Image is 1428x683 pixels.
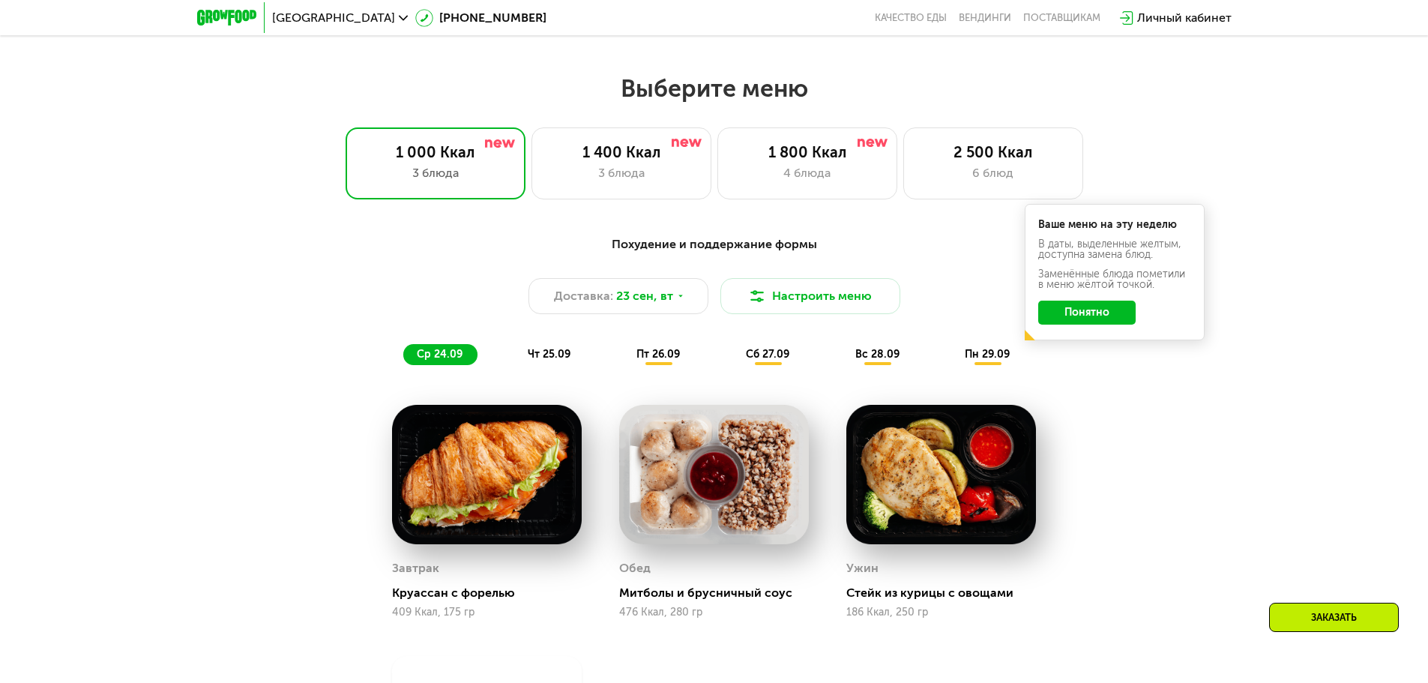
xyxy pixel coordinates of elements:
[547,143,696,161] div: 1 400 Ккал
[1137,9,1232,27] div: Личный кабинет
[547,164,696,182] div: 3 блюда
[1269,603,1399,632] div: Заказать
[528,348,570,361] span: чт 25.09
[619,557,651,580] div: Обед
[746,348,789,361] span: сб 27.09
[417,348,463,361] span: ср 24.09
[1038,301,1136,325] button: Понятно
[361,143,510,161] div: 1 000 Ккал
[855,348,900,361] span: вс 28.09
[875,12,947,24] a: Качество еды
[619,607,809,619] div: 476 Ккал, 280 гр
[720,278,900,314] button: Настроить меню
[619,586,821,601] div: Митболы и брусничный соус
[48,73,1380,103] h2: Выберите меню
[965,348,1010,361] span: пн 29.09
[392,607,582,619] div: 409 Ккал, 175 гр
[919,143,1067,161] div: 2 500 Ккал
[271,235,1158,254] div: Похудение и поддержание формы
[846,557,879,580] div: Ужин
[959,12,1011,24] a: Вендинги
[733,164,882,182] div: 4 блюда
[846,607,1036,619] div: 186 Ккал, 250 гр
[392,586,594,601] div: Круассан с форелью
[616,287,673,305] span: 23 сен, вт
[919,164,1067,182] div: 6 блюд
[1023,12,1100,24] div: поставщикам
[272,12,395,24] span: [GEOGRAPHIC_DATA]
[392,557,439,580] div: Завтрак
[846,586,1048,601] div: Стейк из курицы с овощами
[733,143,882,161] div: 1 800 Ккал
[554,287,613,305] span: Доставка:
[1038,220,1191,230] div: Ваше меню на эту неделю
[1038,269,1191,290] div: Заменённые блюда пометили в меню жёлтой точкой.
[636,348,680,361] span: пт 26.09
[415,9,546,27] a: [PHONE_NUMBER]
[1038,239,1191,260] div: В даты, выделенные желтым, доступна замена блюд.
[361,164,510,182] div: 3 блюда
